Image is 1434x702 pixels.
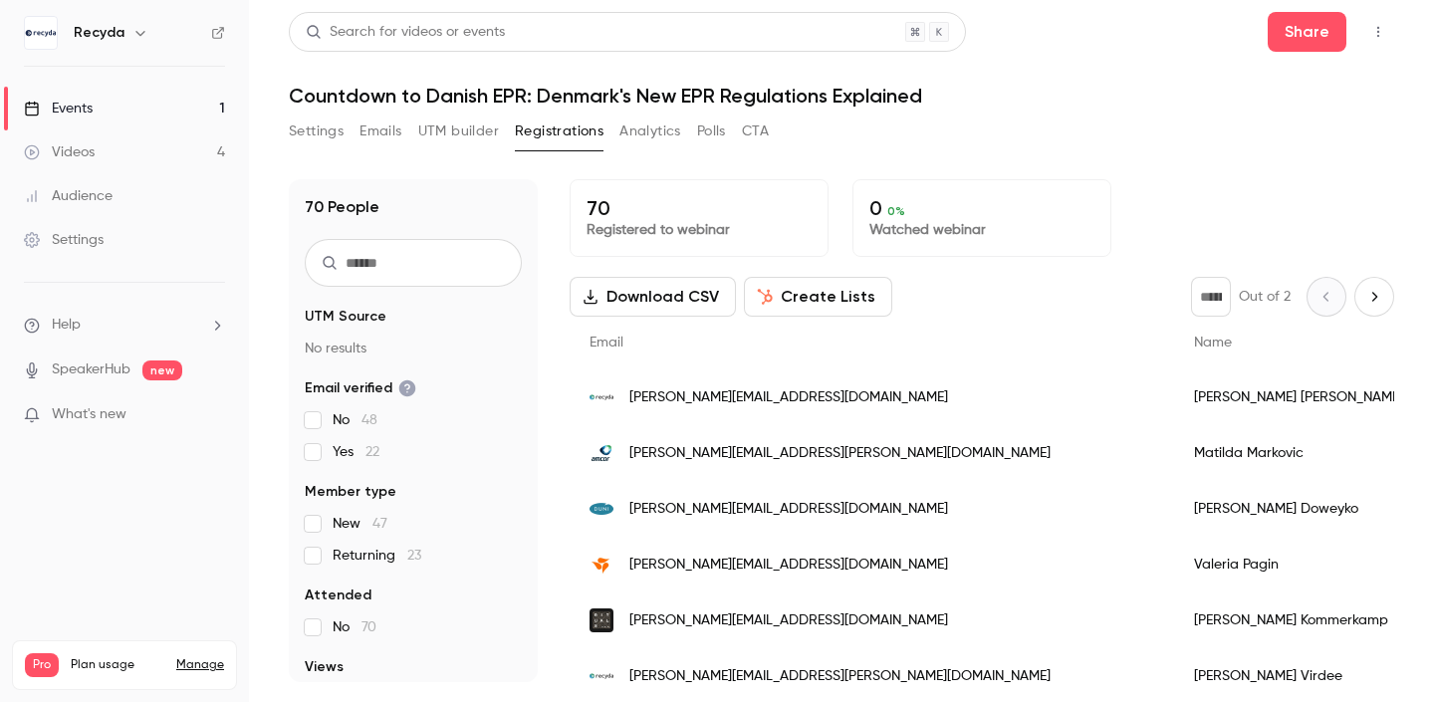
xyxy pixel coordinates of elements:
div: Audience [24,186,113,206]
img: duni.com [590,497,613,521]
span: Attended [305,585,371,605]
img: recyda.com [590,664,613,688]
button: CTA [742,116,769,147]
button: Analytics [619,116,681,147]
p: Out of 2 [1239,287,1291,307]
span: 70 [361,620,376,634]
button: Registrations [515,116,603,147]
button: Settings [289,116,344,147]
h1: Countdown to Danish EPR: Denmark's New EPR Regulations Explained [289,84,1394,108]
span: 22 [365,445,379,459]
div: Settings [24,230,104,250]
button: Next page [1354,277,1394,317]
a: Manage [176,657,224,673]
span: Plan usage [71,657,164,673]
span: Email [590,336,623,350]
p: Registered to webinar [587,220,812,240]
span: [PERSON_NAME][EMAIL_ADDRESS][PERSON_NAME][DOMAIN_NAME] [629,666,1051,687]
span: Email verified [305,378,416,398]
h1: 70 People [305,195,379,219]
span: [PERSON_NAME][EMAIL_ADDRESS][DOMAIN_NAME] [629,610,948,631]
span: No [333,410,377,430]
img: medela.com [590,553,613,577]
span: [PERSON_NAME][EMAIL_ADDRESS][PERSON_NAME][DOMAIN_NAME] [629,443,1051,464]
span: Name [1194,336,1232,350]
img: rituals.com [590,608,613,632]
li: help-dropdown-opener [24,315,225,336]
span: What's new [52,404,126,425]
span: 48 [361,413,377,427]
p: Watched webinar [869,220,1094,240]
div: Events [24,99,93,118]
p: No results [305,339,522,358]
div: Search for videos or events [306,22,505,43]
button: Download CSV [570,277,736,317]
span: No [333,617,376,637]
div: Videos [24,142,95,162]
h6: Recyda [74,23,124,43]
img: amcor.com [590,441,613,465]
span: [PERSON_NAME][EMAIL_ADDRESS][DOMAIN_NAME] [629,555,948,576]
span: Yes [333,442,379,462]
p: 0 [869,196,1094,220]
img: Recyda [25,17,57,49]
button: Share [1268,12,1346,52]
span: Pro [25,653,59,677]
span: New [333,514,387,534]
span: Returning [333,546,421,566]
span: Member type [305,482,396,502]
span: new [142,360,182,380]
span: 47 [372,517,387,531]
button: Polls [697,116,726,147]
a: SpeakerHub [52,359,130,380]
span: Help [52,315,81,336]
span: [PERSON_NAME][EMAIL_ADDRESS][DOMAIN_NAME] [629,499,948,520]
button: Emails [359,116,401,147]
span: Views [305,657,344,677]
button: UTM builder [418,116,499,147]
span: 0 % [887,204,905,218]
img: recyda.com [590,385,613,409]
button: Create Lists [744,277,892,317]
span: 23 [407,549,421,563]
p: 70 [587,196,812,220]
span: [PERSON_NAME][EMAIL_ADDRESS][DOMAIN_NAME] [629,387,948,408]
span: UTM Source [305,307,386,327]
